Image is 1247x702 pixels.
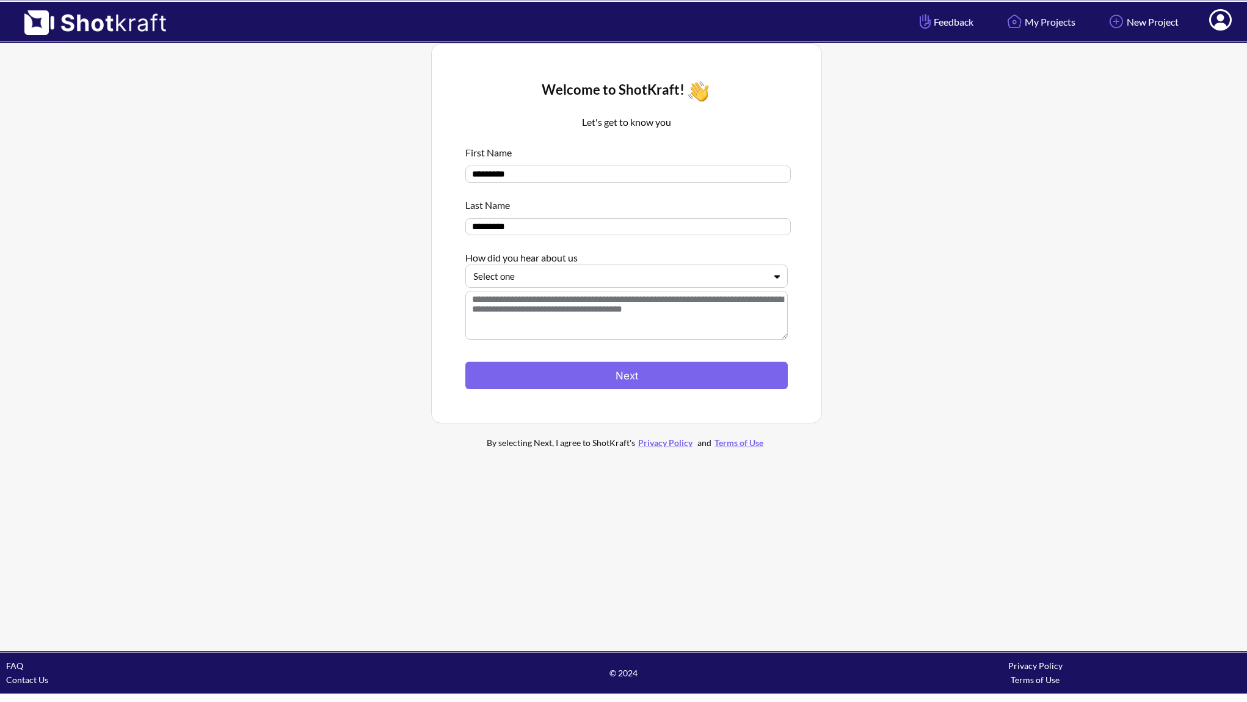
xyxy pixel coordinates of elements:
[635,437,696,448] a: Privacy Policy
[995,5,1085,38] a: My Projects
[6,660,23,671] a: FAQ
[6,675,48,685] a: Contact Us
[917,15,973,29] span: Feedback
[465,244,788,265] div: How did you hear about us
[465,192,788,212] div: Last Name
[711,437,766,448] a: Terms of Use
[685,78,712,105] img: Wave Icon
[1097,5,1188,38] a: New Project
[829,673,1241,687] div: Terms of Use
[418,666,829,680] span: © 2024
[465,362,788,389] button: Next
[917,11,934,32] img: Hand Icon
[1004,11,1025,32] img: Home Icon
[465,139,788,159] div: First Name
[1106,11,1127,32] img: Add Icon
[465,115,788,130] p: Let's get to know you
[465,78,788,105] div: Welcome to ShotKraft!
[829,659,1241,673] div: Privacy Policy
[462,436,791,450] div: By selecting Next, I agree to ShotKraft's and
